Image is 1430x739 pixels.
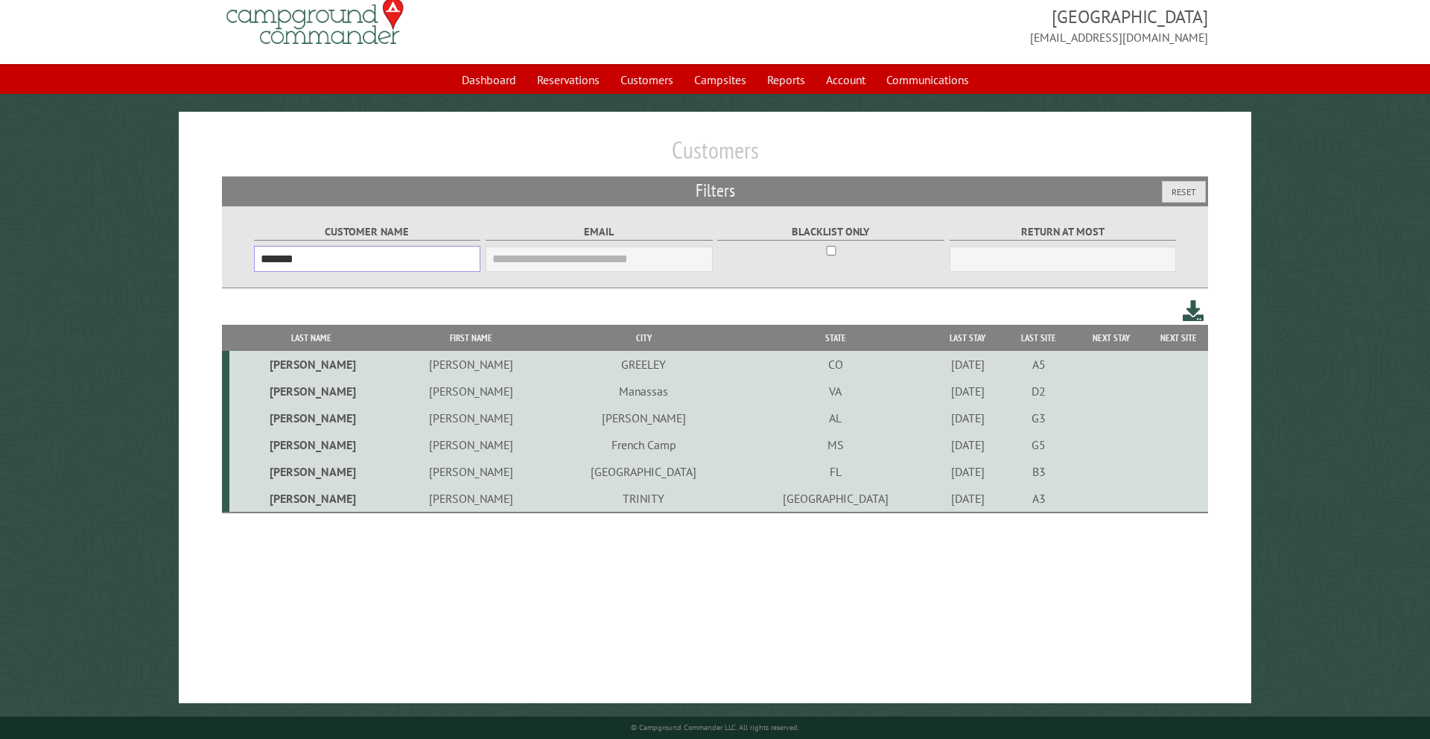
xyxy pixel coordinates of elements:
[229,325,394,351] th: Last Name
[1003,431,1074,458] td: G5
[548,485,740,513] td: TRINITY
[1003,351,1074,378] td: A5
[528,66,608,94] a: Reservations
[934,437,1001,452] div: [DATE]
[758,66,814,94] a: Reports
[229,431,394,458] td: [PERSON_NAME]
[740,351,932,378] td: CO
[611,66,682,94] a: Customers
[222,136,1209,177] h1: Customers
[934,384,1001,399] div: [DATE]
[548,458,740,485] td: [GEOGRAPHIC_DATA]
[740,458,932,485] td: FL
[740,485,932,513] td: [GEOGRAPHIC_DATA]
[1003,405,1074,431] td: G3
[393,405,547,431] td: [PERSON_NAME]
[393,431,547,458] td: [PERSON_NAME]
[229,351,394,378] td: [PERSON_NAME]
[950,223,1177,241] label: Return at most
[1074,325,1148,351] th: Next Stay
[254,223,481,241] label: Customer Name
[548,325,740,351] th: City
[1183,297,1204,325] a: Download this customer list (.csv)
[877,66,978,94] a: Communications
[393,351,547,378] td: [PERSON_NAME]
[1003,485,1074,513] td: A3
[934,464,1001,479] div: [DATE]
[1162,181,1206,203] button: Reset
[740,431,932,458] td: MS
[934,410,1001,425] div: [DATE]
[393,378,547,405] td: [PERSON_NAME]
[229,485,394,513] td: [PERSON_NAME]
[1003,458,1074,485] td: B3
[740,378,932,405] td: VA
[934,491,1001,506] div: [DATE]
[932,325,1004,351] th: Last Stay
[685,66,755,94] a: Campsites
[393,458,547,485] td: [PERSON_NAME]
[393,325,547,351] th: First Name
[740,405,932,431] td: AL
[740,325,932,351] th: State
[229,405,394,431] td: [PERSON_NAME]
[548,351,740,378] td: GREELEY
[817,66,874,94] a: Account
[548,378,740,405] td: Manassas
[1003,325,1074,351] th: Last Site
[548,405,740,431] td: [PERSON_NAME]
[548,431,740,458] td: French Camp
[453,66,525,94] a: Dashboard
[486,223,713,241] label: Email
[717,223,944,241] label: Blacklist only
[229,458,394,485] td: [PERSON_NAME]
[222,177,1209,205] h2: Filters
[934,357,1001,372] div: [DATE]
[715,4,1208,46] span: [GEOGRAPHIC_DATA] [EMAIL_ADDRESS][DOMAIN_NAME]
[393,485,547,513] td: [PERSON_NAME]
[229,378,394,405] td: [PERSON_NAME]
[1148,325,1208,351] th: Next Site
[1003,378,1074,405] td: D2
[631,723,799,732] small: © Campground Commander LLC. All rights reserved.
